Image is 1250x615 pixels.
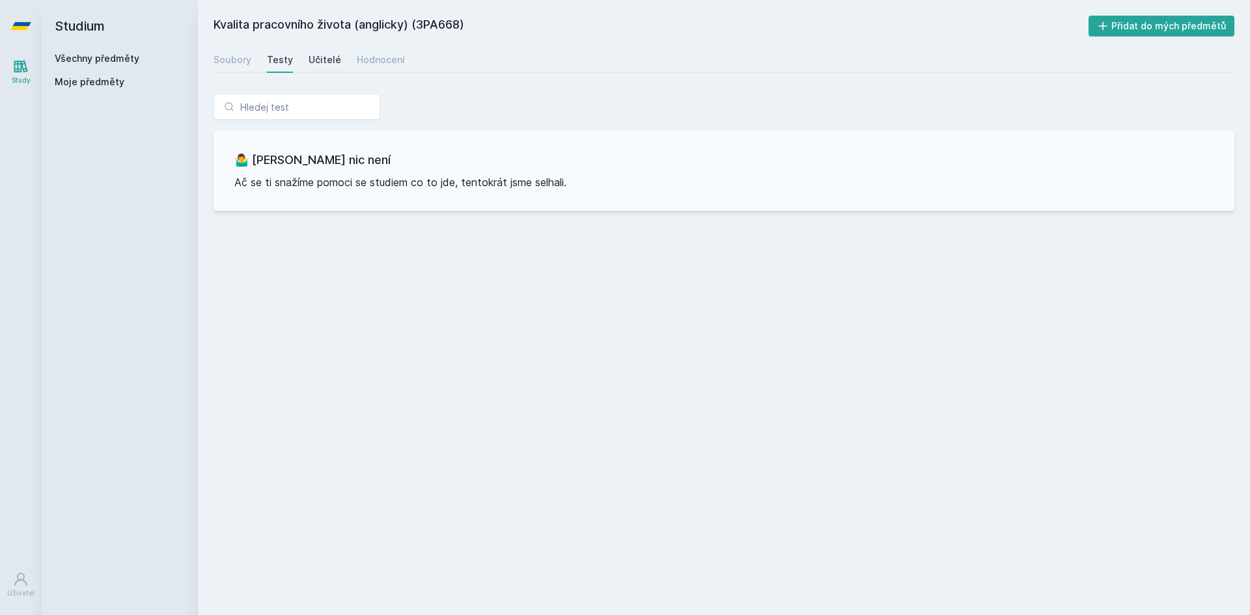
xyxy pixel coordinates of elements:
a: Study [3,52,39,92]
a: Učitelé [309,47,341,73]
div: Hodnocení [357,53,405,66]
a: Soubory [214,47,251,73]
span: Moje předměty [55,75,124,89]
a: Uživatel [3,565,39,605]
div: Uživatel [7,588,35,598]
a: Testy [267,47,293,73]
button: Přidat do mých předmětů [1089,16,1235,36]
div: Study [12,75,31,85]
h3: 🤷‍♂️ [PERSON_NAME] nic není [234,151,1214,169]
a: Všechny předměty [55,53,139,64]
p: Ač se ti snažíme pomoci se studiem co to jde, tentokrát jsme selhali. [234,174,1214,190]
div: Testy [267,53,293,66]
div: Soubory [214,53,251,66]
h2: Kvalita pracovního života (anglicky) (3PA668) [214,16,1089,36]
a: Hodnocení [357,47,405,73]
div: Učitelé [309,53,341,66]
input: Hledej test [214,94,380,120]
